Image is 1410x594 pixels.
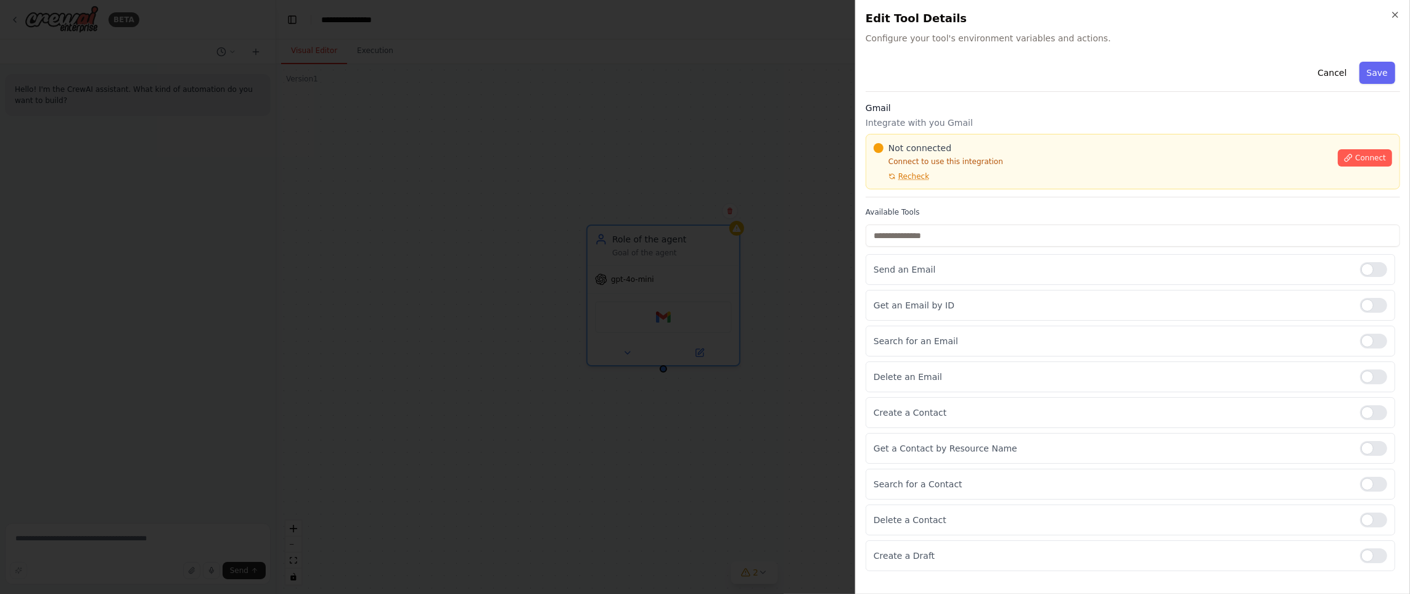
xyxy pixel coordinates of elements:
p: Search for an Email [874,335,1350,347]
button: Connect [1338,149,1392,167]
p: Create a Draft [874,550,1350,562]
p: Delete a Contact [874,514,1350,526]
button: Cancel [1310,62,1354,84]
h2: Edit Tool Details [866,10,1400,27]
p: Integrate with you Gmail [866,117,1400,129]
p: Get an Email by ID [874,299,1350,311]
p: Send an Email [874,263,1350,276]
button: Save [1359,62,1395,84]
p: Create a Contact [874,406,1350,419]
p: Search for a Contact [874,478,1350,490]
p: Connect to use this integration [874,157,1330,167]
span: Recheck [898,171,929,181]
h3: Gmail [866,102,1400,114]
p: Delete an Email [874,371,1350,383]
span: Not connected [888,142,951,154]
span: Connect [1355,153,1386,163]
label: Available Tools [866,207,1400,217]
p: Get a Contact by Resource Name [874,442,1350,455]
button: Recheck [874,171,929,181]
span: Configure your tool's environment variables and actions. [866,32,1400,44]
